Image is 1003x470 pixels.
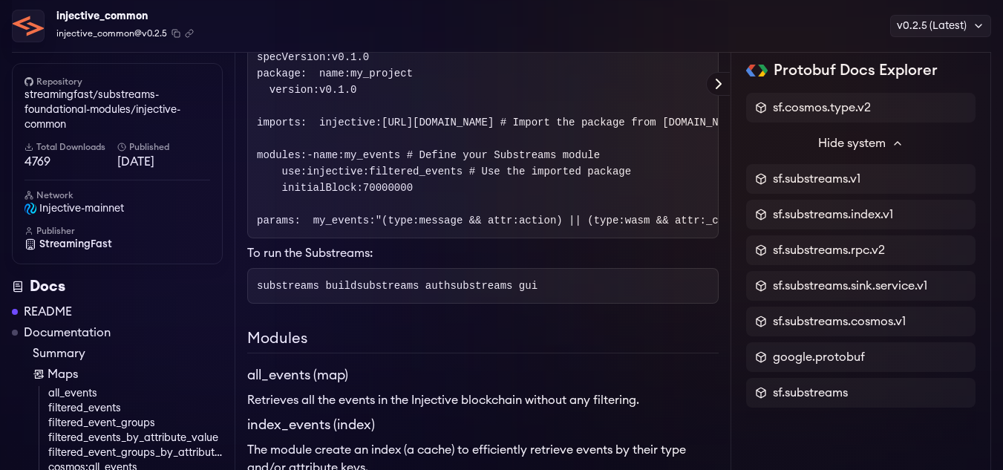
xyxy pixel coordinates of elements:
span: sf.substreams.v1 [773,170,860,188]
span: Hide system [818,134,886,152]
span: initialBlock [282,182,357,194]
span: v0.1.0 [319,84,356,96]
img: Protobuf [746,65,768,76]
span: use [282,166,301,177]
button: Hide system [746,128,976,158]
span: name [319,68,344,79]
span: sf.substreams [773,384,848,402]
span: : [257,182,413,194]
a: Maps [33,365,223,383]
span: # Import the package from [DOMAIN_NAME] [500,117,744,128]
span: - : [307,149,600,161]
span: sf.substreams.sink.service.v1 [773,277,927,295]
p: To run the Substreams: [247,244,719,262]
span: : [307,117,743,128]
span: : [257,117,307,128]
h6: Published [117,141,210,153]
div: Docs [12,276,223,297]
span: modules [257,149,301,161]
h2: Protobuf Docs Explorer [774,60,938,81]
span: injective_common@v0.2.5 [56,27,167,40]
span: my_events [344,149,401,161]
span: # Define your Substreams module [407,149,600,161]
span: imports [257,117,301,128]
span: : [257,166,631,177]
span: my_project [350,68,413,79]
span: name [313,149,339,161]
span: # Use the imported package [469,166,631,177]
span: substreams build [257,280,356,292]
h3: all_events (map) [247,365,719,385]
img: Package Logo [13,10,44,42]
span: sf.substreams.index.v1 [773,206,893,223]
span: specVersion [257,51,325,63]
a: Summary [33,345,223,362]
span: injective-mainnet [39,201,124,216]
h6: Total Downloads [24,141,117,153]
h3: index_events (index) [247,415,719,435]
span: 70000000 [363,182,413,194]
span: "(type:message && attr:action) || (type:wasm && attr:_contract_address)" [376,215,825,226]
span: substreams auth [356,280,450,292]
span: version [269,84,313,96]
h6: Repository [24,76,210,88]
a: injective-mainnet [24,201,210,216]
span: sf.cosmos.type.v2 [773,99,871,117]
span: [DATE] [117,153,210,171]
img: Map icon [33,368,45,380]
span: package [257,68,301,79]
a: filtered_event_groups_by_attribute_value [48,445,223,460]
span: : [257,215,301,226]
a: README [24,303,72,321]
h6: Publisher [24,225,210,237]
a: streamingfast/substreams-foundational-modules/injective-common [24,88,210,132]
h6: Network [24,189,210,201]
span: injective [319,117,376,128]
span: v0.1.0 [332,51,369,63]
a: all_events [48,386,223,401]
span: [URL][DOMAIN_NAME] [382,117,494,128]
img: github [24,77,33,86]
img: injective-mainnet [24,203,36,215]
span: : [257,51,369,63]
a: filtered_event_groups [48,416,223,431]
span: : [257,84,356,96]
span: my_events [313,215,370,226]
div: v0.2.5 (Latest) [890,15,991,37]
span: : [257,149,307,161]
a: StreamingFast [24,237,210,252]
button: Copy package name and version [171,29,180,38]
span: injective:filtered_events [307,166,463,177]
a: Documentation [24,324,111,342]
p: Retrieves all the events in the Injective blockchain without any filtering. [247,391,719,409]
h2: Modules [247,327,719,353]
span: StreamingFast [39,237,112,252]
div: injective_common [56,6,194,27]
span: : [257,68,307,79]
span: google.protobuf [773,348,865,366]
span: 4769 [24,153,117,171]
a: filtered_events_by_attribute_value [48,431,223,445]
span: sf.substreams.cosmos.v1 [773,313,906,330]
span: substreams gui [450,280,538,292]
span: sf.substreams.rpc.v2 [773,241,885,259]
span: : [307,68,413,79]
a: filtered_events [48,401,223,416]
button: Copy .spkg link to clipboard [185,29,194,38]
span: params [257,215,294,226]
